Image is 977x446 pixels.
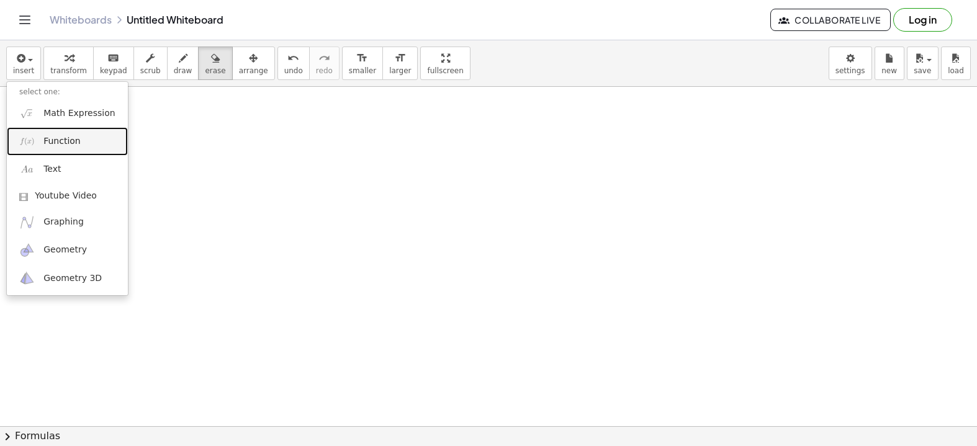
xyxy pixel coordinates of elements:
button: scrub [133,47,168,80]
img: ggb-geometry.svg [19,243,35,258]
span: draw [174,66,192,75]
span: undo [284,66,303,75]
span: keypad [100,66,127,75]
span: scrub [140,66,161,75]
i: format_size [356,51,368,66]
span: Collaborate Live [781,14,880,25]
span: transform [50,66,87,75]
img: Aa.png [19,162,35,177]
a: Math Expression [7,99,128,127]
button: Log in [893,8,952,32]
span: Geometry 3D [43,272,102,285]
img: sqrt_x.png [19,105,35,121]
span: redo [316,66,333,75]
button: load [941,47,971,80]
button: keyboardkeypad [93,47,134,80]
button: save [907,47,939,80]
a: Whiteboards [50,14,112,26]
button: format_sizelarger [382,47,418,80]
span: Graphing [43,216,84,228]
button: new [875,47,904,80]
i: undo [287,51,299,66]
span: Function [43,135,81,148]
span: Text [43,163,61,176]
i: keyboard [107,51,119,66]
button: undoundo [277,47,310,80]
button: Collaborate Live [770,9,891,31]
li: select one: [7,85,128,99]
img: ggb-3d.svg [19,270,35,286]
span: fullscreen [427,66,463,75]
span: Geometry [43,244,87,256]
button: insert [6,47,41,80]
span: Math Expression [43,107,115,120]
span: load [948,66,964,75]
a: Graphing [7,208,128,236]
i: format_size [394,51,406,66]
a: Text [7,156,128,184]
i: redo [318,51,330,66]
button: Toggle navigation [15,10,35,30]
span: larger [389,66,411,75]
img: f_x.png [19,133,35,149]
button: format_sizesmaller [342,47,383,80]
button: fullscreen [420,47,470,80]
button: erase [198,47,232,80]
button: arrange [232,47,275,80]
span: settings [835,66,865,75]
span: smaller [349,66,376,75]
a: Geometry [7,236,128,264]
button: settings [829,47,872,80]
span: save [914,66,931,75]
button: draw [167,47,199,80]
span: arrange [239,66,268,75]
a: Youtube Video [7,184,128,208]
img: ggb-graphing.svg [19,215,35,230]
button: transform [43,47,94,80]
a: Function [7,127,128,155]
button: redoredo [309,47,340,80]
span: insert [13,66,34,75]
span: Youtube Video [35,190,97,202]
span: new [881,66,897,75]
span: erase [205,66,225,75]
a: Geometry 3D [7,264,128,292]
